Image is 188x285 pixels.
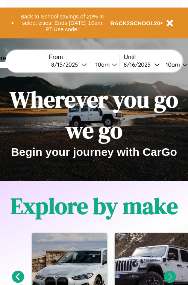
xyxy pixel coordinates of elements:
button: Back to School savings of 20% in select cities! Ends [DATE] 10am PT.Use code: [14,11,111,35]
div: 8 / 15 / 2025 [51,61,82,68]
div: 8 / 16 / 2025 [124,61,154,68]
h1: Explore by make [11,191,178,221]
button: 10am [89,61,120,69]
div: 10am [92,61,112,68]
div: 10am [162,61,182,68]
label: From [49,54,120,61]
button: 8/15/2025 [49,61,89,69]
b: BACK2SCHOOL20 [111,20,161,26]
